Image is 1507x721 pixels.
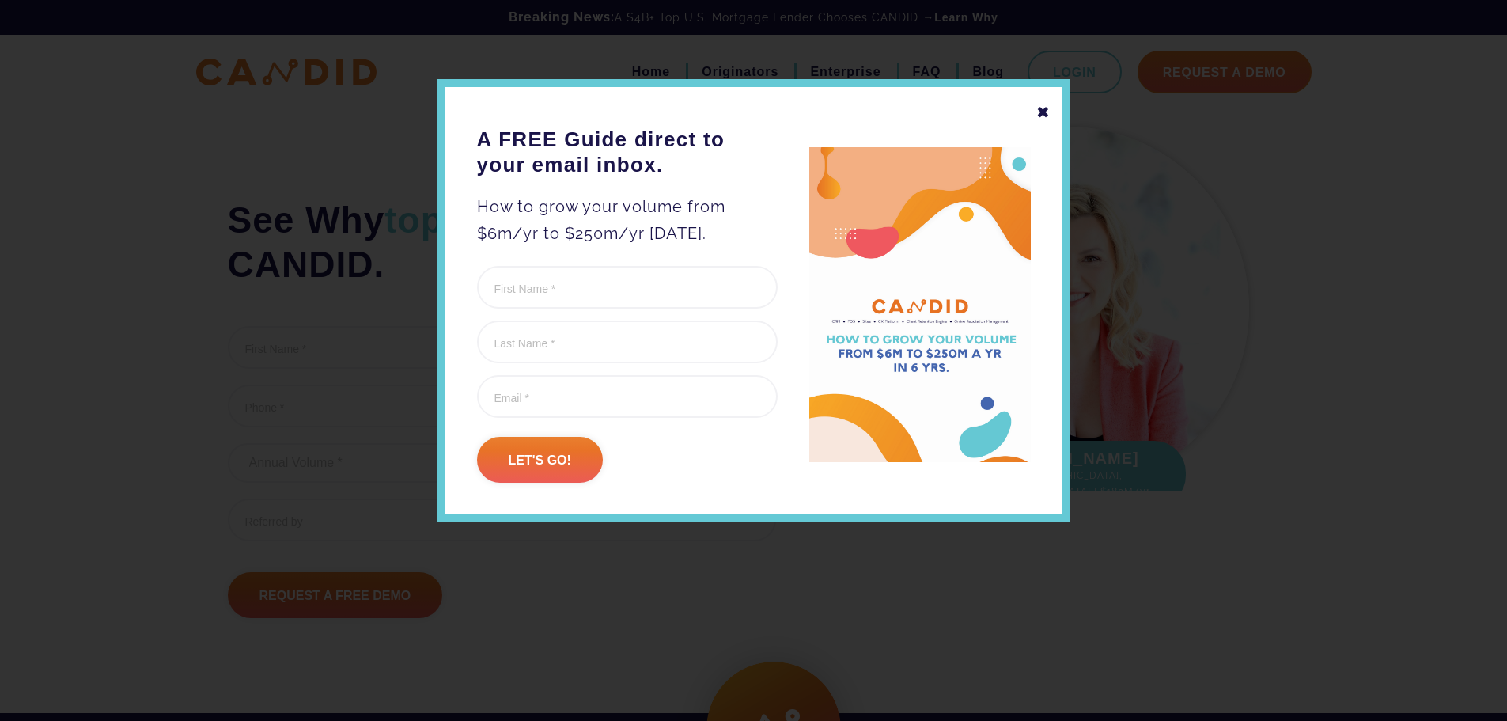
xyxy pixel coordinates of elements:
[1036,99,1051,126] div: ✖
[477,193,778,247] p: How to grow your volume from $6m/yr to $250m/yr [DATE].
[477,127,778,177] h3: A FREE Guide direct to your email inbox.
[477,266,778,309] input: First Name *
[809,147,1031,463] img: A FREE Guide direct to your email inbox.
[477,321,778,363] input: Last Name *
[477,375,778,418] input: Email *
[477,437,603,483] input: Let's go!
